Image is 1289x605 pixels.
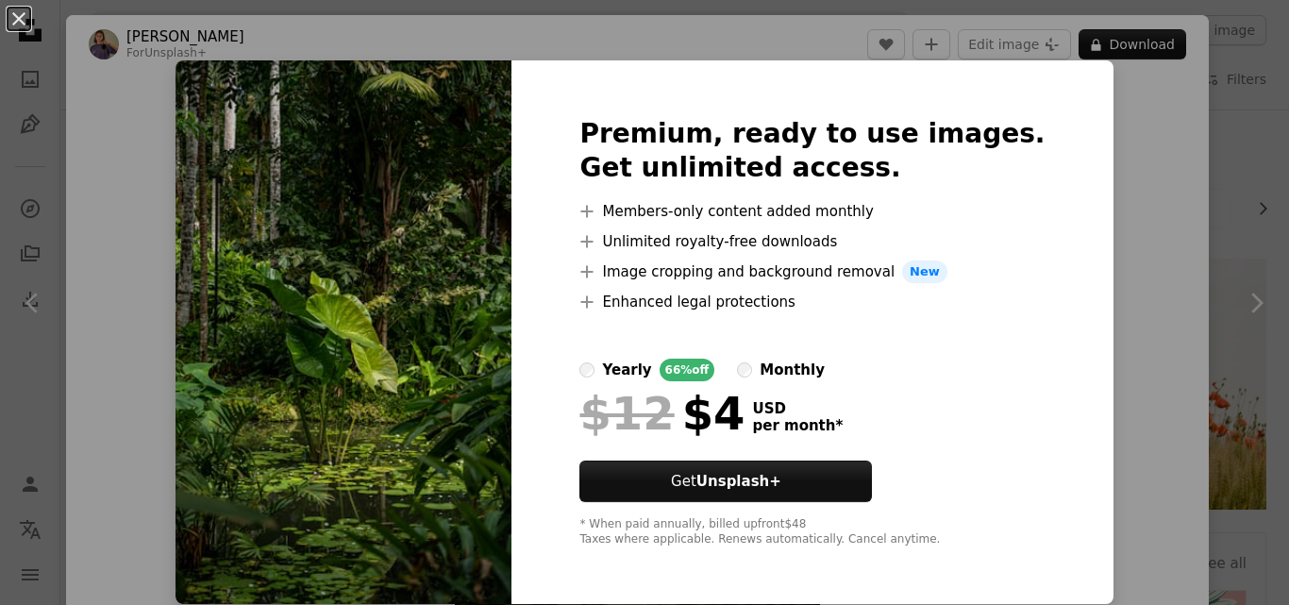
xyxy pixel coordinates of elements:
div: monthly [760,359,825,381]
li: Enhanced legal protections [579,291,1045,313]
strong: Unsplash+ [696,473,781,490]
div: $4 [579,389,745,438]
span: $12 [579,389,674,438]
div: * When paid annually, billed upfront $48 Taxes where applicable. Renews automatically. Cancel any... [579,517,1045,547]
li: Unlimited royalty-free downloads [579,230,1045,253]
div: yearly [602,359,651,381]
input: yearly66%off [579,362,594,378]
span: New [902,260,947,283]
img: premium_photo-1673292293042-cafd9c8a3ab3 [176,60,511,604]
span: per month * [752,417,843,434]
input: monthly [737,362,752,378]
li: Members-only content added monthly [579,200,1045,223]
button: GetUnsplash+ [579,461,872,502]
li: Image cropping and background removal [579,260,1045,283]
span: USD [752,400,843,417]
h2: Premium, ready to use images. Get unlimited access. [579,117,1045,185]
div: 66% off [660,359,715,381]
